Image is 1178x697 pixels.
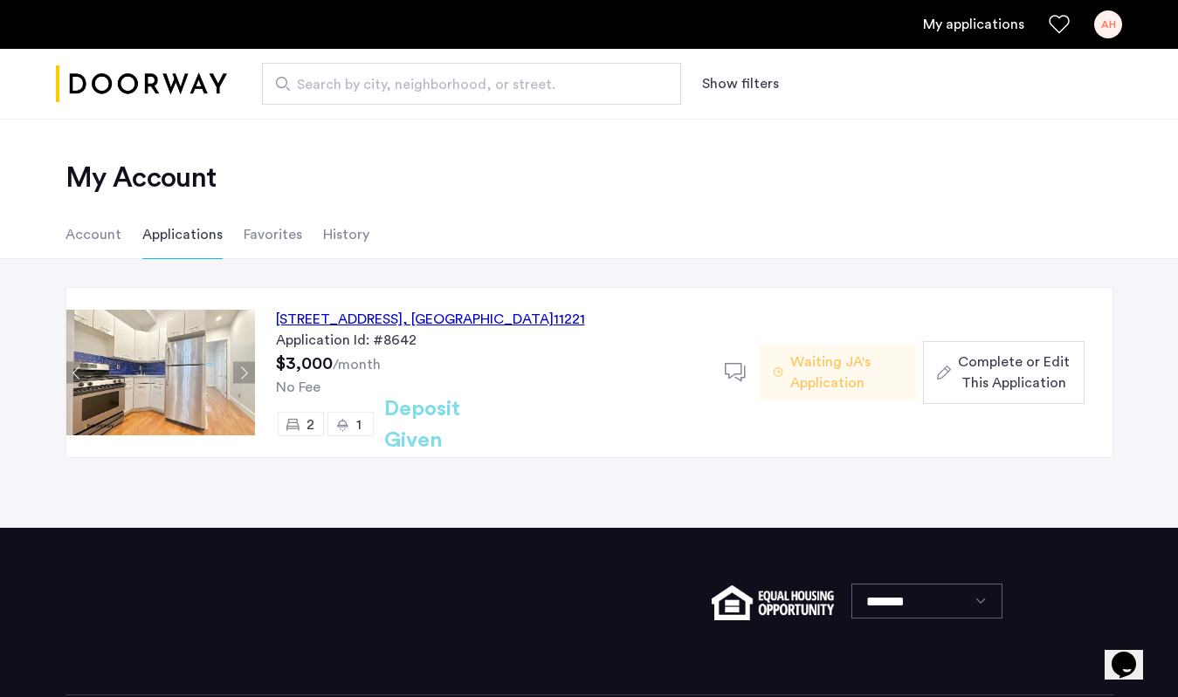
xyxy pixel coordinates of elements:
[276,330,704,351] div: Application Id: #8642
[66,362,88,384] button: Previous apartment
[790,352,902,393] span: Waiting JA's Application
[1105,627,1161,680] iframe: chat widget
[66,310,255,435] img: Apartment photo
[142,210,223,259] li: Applications
[65,210,121,259] li: Account
[307,418,314,432] span: 2
[244,210,302,259] li: Favorites
[403,312,554,326] span: , [GEOGRAPHIC_DATA]
[923,14,1024,35] a: My application
[702,73,779,94] button: Show or hide filters
[276,355,333,372] span: $3,000
[333,358,381,372] sub: /month
[712,585,833,620] img: equal-housing.png
[56,51,227,117] a: Cazamio logo
[384,393,523,456] h2: Deposit Given
[923,341,1084,404] button: button
[262,63,681,105] input: Apartment Search
[233,362,255,384] button: Next apartment
[65,161,1113,195] h2: My Account
[1094,10,1122,38] div: AH
[297,74,632,95] span: Search by city, neighborhood, or street.
[851,584,1002,618] select: Language select
[356,418,362,432] span: 1
[323,210,369,259] li: History
[56,51,227,117] img: logo
[276,309,585,330] div: [STREET_ADDRESS] 11221
[958,352,1070,393] span: Complete or Edit This Application
[276,380,320,394] span: No Fee
[1049,14,1070,35] a: Favorites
